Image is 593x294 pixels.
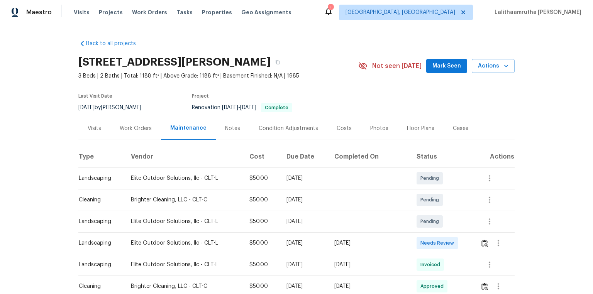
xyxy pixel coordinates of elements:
[202,8,232,16] span: Properties
[328,146,410,167] th: Completed On
[286,218,322,225] div: [DATE]
[370,125,388,132] div: Photos
[131,196,237,204] div: Brighter Cleaning, LLC - CLT-C
[249,196,274,204] div: $50.00
[453,125,468,132] div: Cases
[346,8,455,16] span: [GEOGRAPHIC_DATA], [GEOGRAPHIC_DATA]
[241,8,291,16] span: Geo Assignments
[249,174,274,182] div: $50.00
[334,239,404,247] div: [DATE]
[407,125,434,132] div: Floor Plans
[192,105,292,110] span: Renovation
[131,239,237,247] div: Elite Outdoor Solutions, llc - CLT-L
[334,282,404,290] div: [DATE]
[372,62,422,70] span: Not seen [DATE]
[337,125,352,132] div: Costs
[249,282,274,290] div: $50.00
[249,261,274,269] div: $50.00
[192,94,209,98] span: Project
[249,218,274,225] div: $50.00
[79,174,119,182] div: Landscaping
[481,283,488,290] img: Review Icon
[88,125,101,132] div: Visits
[79,196,119,204] div: Cleaning
[131,174,237,182] div: Elite Outdoor Solutions, llc - CLT-L
[78,72,358,80] span: 3 Beds | 2 Baths | Total: 1188 ft² | Above Grade: 1188 ft² | Basement Finished: N/A | 1985
[286,174,322,182] div: [DATE]
[131,218,237,225] div: Elite Outdoor Solutions, llc - CLT-L
[286,239,322,247] div: [DATE]
[262,105,291,110] span: Complete
[271,55,285,69] button: Copy Address
[78,103,151,112] div: by [PERSON_NAME]
[74,8,90,16] span: Visits
[225,125,240,132] div: Notes
[426,59,467,73] button: Mark Seen
[125,146,243,167] th: Vendor
[410,146,474,167] th: Status
[432,61,461,71] span: Mark Seen
[78,105,95,110] span: [DATE]
[131,282,237,290] div: Brighter Cleaning, LLC - CLT-C
[243,146,280,167] th: Cost
[79,239,119,247] div: Landscaping
[79,282,119,290] div: Cleaning
[420,239,457,247] span: Needs Review
[420,282,447,290] span: Approved
[286,196,322,204] div: [DATE]
[132,8,167,16] span: Work Orders
[328,5,333,12] div: 1
[131,261,237,269] div: Elite Outdoor Solutions, llc - CLT-L
[99,8,123,16] span: Projects
[420,218,442,225] span: Pending
[78,94,112,98] span: Last Visit Date
[474,146,515,167] th: Actions
[259,125,318,132] div: Condition Adjustments
[334,261,404,269] div: [DATE]
[120,125,152,132] div: Work Orders
[280,146,328,167] th: Due Date
[222,105,238,110] span: [DATE]
[78,58,271,66] h2: [STREET_ADDRESS][PERSON_NAME]
[79,261,119,269] div: Landscaping
[286,282,322,290] div: [DATE]
[420,261,443,269] span: Invoiced
[79,218,119,225] div: Landscaping
[491,8,581,16] span: Lalithaamrutha [PERSON_NAME]
[26,8,52,16] span: Maestro
[420,174,442,182] span: Pending
[222,105,256,110] span: -
[78,146,125,167] th: Type
[420,196,442,204] span: Pending
[286,261,322,269] div: [DATE]
[170,124,207,132] div: Maintenance
[240,105,256,110] span: [DATE]
[480,234,489,252] button: Review Icon
[478,61,508,71] span: Actions
[249,239,274,247] div: $50.00
[78,40,152,47] a: Back to all projects
[481,240,488,247] img: Review Icon
[176,10,193,15] span: Tasks
[472,59,515,73] button: Actions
